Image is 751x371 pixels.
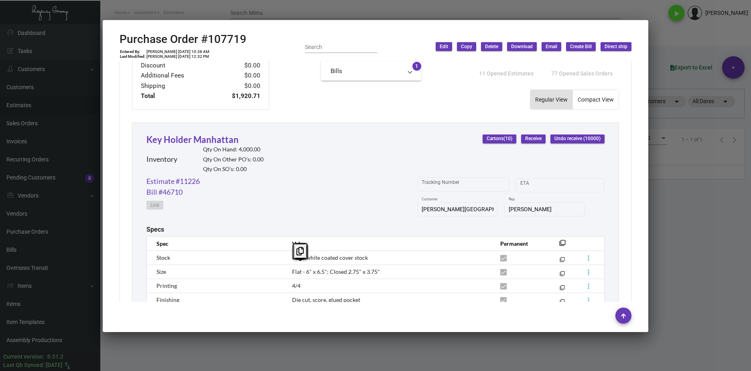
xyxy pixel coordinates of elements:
[140,81,213,91] td: Shipping
[473,66,540,81] button: 11 Opened Estimates
[511,43,533,50] span: Download
[146,176,200,187] a: Estimate #11226
[156,296,179,303] span: Finishing
[296,247,304,255] i: Copy
[213,71,261,81] td: $0.00
[146,54,210,59] td: [PERSON_NAME] [DATE] 12:32 PM
[213,91,261,101] td: $1,920.71
[545,66,619,81] button: 77 Opened Sales Orders
[146,226,164,233] h2: Specs
[146,155,177,164] h2: Inventory
[156,254,170,261] span: Stock
[146,134,239,145] a: Key Holder Manhattan
[503,136,512,142] span: (10)
[292,282,300,289] span: 4/4
[520,182,545,188] input: Start date
[492,236,547,251] th: Permanent
[140,91,213,101] td: Total
[560,259,565,264] mat-icon: filter_none
[292,268,380,275] span: Flat - 6" x 6.5"; Closed 2.75" x 3.75"
[284,236,492,251] th: Value
[507,42,537,51] button: Download
[146,187,183,198] a: Bill #46710
[560,301,565,306] mat-icon: filter_none
[331,67,402,76] mat-panel-title: Bills
[436,42,452,51] button: Edit
[552,182,591,188] input: End date
[481,42,502,51] button: Delete
[150,202,159,209] span: Link
[546,43,557,50] span: Email
[554,135,601,142] span: Undo receive (10000)
[292,296,360,303] span: Die cut, score, glued pocket
[3,353,44,361] div: Current version:
[120,54,146,59] td: Last Modified:
[483,135,516,143] button: Cartons(10)
[566,42,596,51] button: Create Bill
[47,353,63,361] div: 0.51.2
[147,236,284,251] th: Spec
[605,43,627,50] span: Direct ship
[542,42,561,51] button: Email
[213,81,261,91] td: $0.00
[601,42,631,51] button: Direct ship
[559,242,566,249] mat-icon: filter_none
[146,201,163,210] button: Link
[213,61,261,71] td: $0.00
[140,71,213,81] td: Additional Fees
[570,43,592,50] span: Create Bill
[3,361,63,369] div: Last Qb Synced: [DATE]
[203,156,264,163] h2: Qty On Other PO’s: 0.00
[525,135,542,142] span: Receive
[292,254,368,261] span: #100 white coated cover stock
[521,135,546,143] button: Receive
[146,49,210,54] td: [PERSON_NAME] [DATE] 10:38 AM
[156,268,166,275] span: Size
[457,42,476,51] button: Copy
[440,43,448,50] span: Edit
[487,135,512,142] span: Cartons
[120,49,146,54] td: Entered By:
[560,287,565,292] mat-icon: filter_none
[485,43,498,50] span: Delete
[479,70,534,77] span: 11 Opened Estimates
[560,273,565,278] mat-icon: filter_none
[530,90,572,109] button: Regular View
[203,146,264,153] h2: Qty On Hand: 4,000.00
[551,70,613,77] span: 77 Opened Sales Orders
[550,135,605,143] button: Undo receive (10000)
[203,166,264,173] h2: Qty On SO’s: 0.00
[321,61,421,81] mat-expansion-panel-header: Bills
[461,43,472,50] span: Copy
[140,61,213,71] td: Discount
[156,282,177,289] span: Printing
[120,33,246,46] h2: Purchase Order #107719
[573,90,619,109] button: Compact View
